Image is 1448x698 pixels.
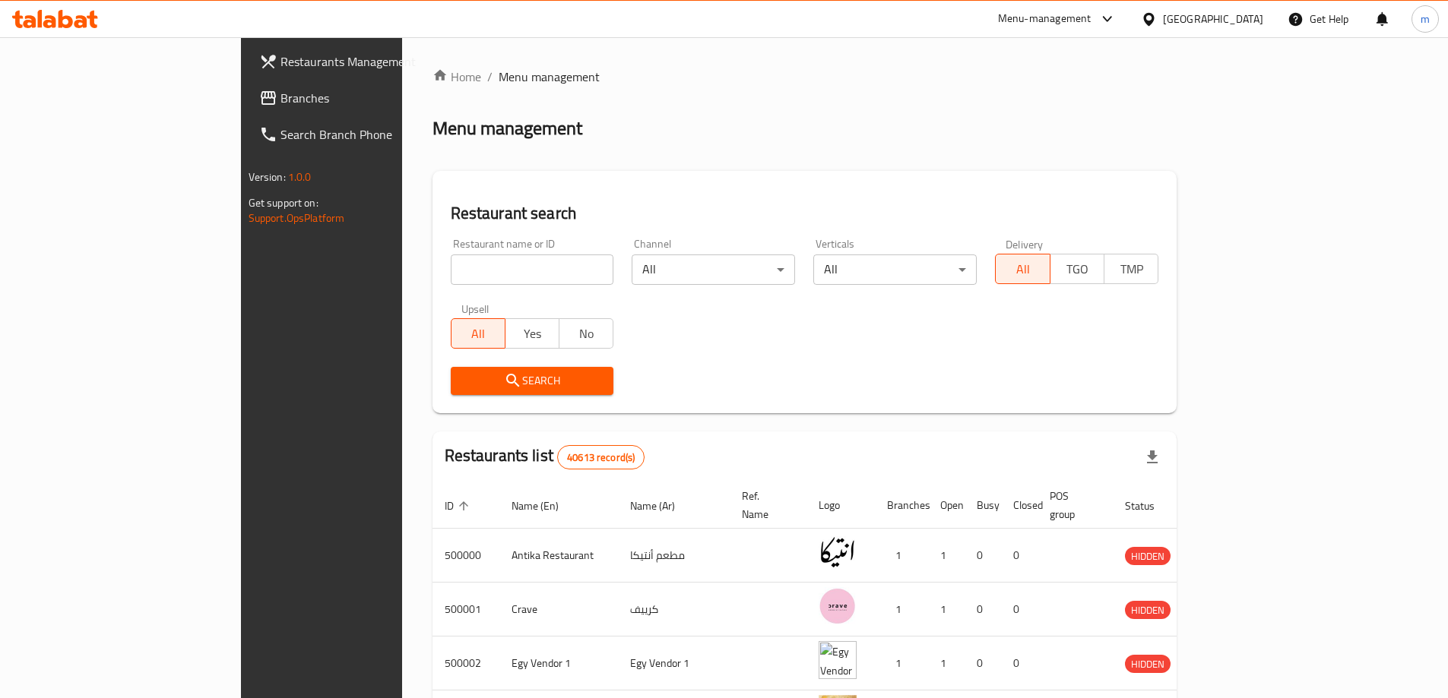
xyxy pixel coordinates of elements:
button: Search [451,367,614,395]
span: Name (Ar) [630,497,695,515]
div: All [632,254,795,285]
span: All [1002,258,1044,280]
img: Egy Vendor 1 [819,641,857,679]
td: 1 [928,583,965,636]
a: Branches [247,80,483,116]
td: 1 [875,636,928,690]
img: Crave [819,587,857,625]
span: 1.0.0 [288,167,312,187]
span: HIDDEN [1125,655,1171,673]
div: HIDDEN [1125,547,1171,565]
td: 0 [1001,583,1038,636]
th: Logo [806,482,875,529]
div: Menu-management [998,10,1092,28]
a: Support.OpsPlatform [249,208,345,228]
span: Restaurants Management [280,52,471,71]
nav: breadcrumb [432,68,1177,86]
td: 0 [965,583,1001,636]
span: Yes [512,323,553,345]
a: Search Branch Phone [247,116,483,153]
h2: Menu management [432,116,582,141]
span: Ref. Name [742,487,788,523]
h2: Restaurant search [451,202,1159,225]
li: / [487,68,493,86]
span: Status [1125,497,1174,515]
label: Upsell [461,303,490,314]
td: مطعم أنتيكا [618,529,730,583]
button: All [995,254,1050,284]
td: Crave [499,583,618,636]
span: HIDDEN [1125,602,1171,619]
div: All [813,254,977,285]
td: Egy Vendor 1 [499,636,618,690]
button: TGO [1050,254,1104,284]
span: Name (En) [512,497,578,515]
span: m [1421,11,1430,27]
td: 0 [1001,636,1038,690]
span: TGO [1057,258,1098,280]
td: Egy Vendor 1 [618,636,730,690]
td: 0 [965,529,1001,583]
span: 40613 record(s) [558,450,644,465]
input: Search for restaurant name or ID.. [451,254,614,285]
td: كرييف [618,583,730,636]
span: Menu management [499,68,600,86]
button: TMP [1104,254,1158,284]
th: Busy [965,482,1001,529]
td: 1 [875,583,928,636]
div: Export file [1134,439,1171,475]
span: No [566,323,607,345]
div: HIDDEN [1125,655,1171,673]
td: Antika Restaurant [499,529,618,583]
img: Antika Restaurant [819,533,857,571]
span: Branches [280,89,471,107]
a: Restaurants Management [247,43,483,80]
span: Search [463,371,602,390]
td: 0 [965,636,1001,690]
td: 0 [1001,529,1038,583]
button: All [451,318,505,349]
label: Delivery [1006,238,1044,249]
span: TMP [1111,258,1152,280]
span: Search Branch Phone [280,125,471,144]
td: 1 [928,529,965,583]
div: Total records count [557,445,645,469]
h2: Restaurants list [445,444,645,469]
td: 1 [928,636,965,690]
th: Branches [875,482,928,529]
span: HIDDEN [1125,548,1171,565]
th: Open [928,482,965,529]
span: Version: [249,167,286,187]
th: Closed [1001,482,1038,529]
button: No [559,318,613,349]
span: POS group [1050,487,1095,523]
span: All [458,323,499,345]
span: Get support on: [249,193,318,213]
td: 1 [875,529,928,583]
div: HIDDEN [1125,601,1171,619]
span: ID [445,497,474,515]
button: Yes [505,318,559,349]
div: [GEOGRAPHIC_DATA] [1163,11,1263,27]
